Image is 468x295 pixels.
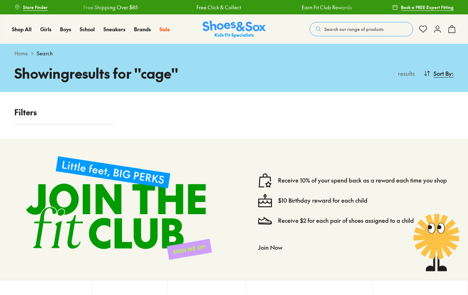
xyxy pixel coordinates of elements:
a: Free Click & Collect [196,4,241,11]
button: Join Now [258,239,282,255]
a: Shop All [12,26,32,33]
button: Search our range of products [310,22,413,36]
h1: Showing results for " cage " [14,63,234,83]
a: Sneakers [103,26,125,33]
a: Receive 10% of your spend back as a reward each time you shop [278,176,447,184]
span: Store Finder [23,4,48,10]
div: > [14,50,454,57]
a: Shoes & Sox [203,20,266,38]
p: Filters [14,106,113,118]
a: Brands [134,26,151,33]
p: results [395,69,415,78]
img: vector1.svg [258,173,272,188]
img: sign-up-footer.png [14,144,223,271]
a: School [80,26,95,33]
a: Girls [40,26,51,33]
a: Home [14,50,28,57]
img: SNS_Logo_Responsive.svg [203,20,266,38]
a: Store Finder [14,1,48,14]
span: : [452,69,454,78]
a: Book a FREE Expert Fitting [392,1,454,14]
a: Boys [60,26,71,33]
span: Search our range of products [324,26,384,32]
img: cake--candle-birthday-event-special-sweet-cake-bake.svg [258,193,272,208]
img: Vector_3098.svg [258,213,272,228]
button: Sort By: [423,65,454,81]
a: Sale [159,26,170,33]
span: Search [37,50,53,57]
span: Book a FREE Expert Fitting [401,4,454,10]
span: Sort By [434,69,452,78]
a: Earn Fit Club Rewards [302,4,352,11]
a: $10 Birthday reward for each child [278,197,367,204]
a: Free Shipping Over $85 [83,4,138,11]
a: Receive $2 for each pair of shoes assigned to a child [278,217,414,225]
